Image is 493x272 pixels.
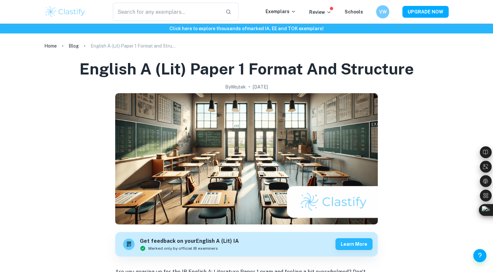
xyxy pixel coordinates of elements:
[1,25,492,32] h6: Click here to explore thousands of marked IA, EE and TOK exemplars !
[44,41,57,51] a: Home
[248,83,250,91] p: •
[402,6,449,18] button: UPGRADE NOW
[91,42,176,50] p: English A (Lit) Paper 1 Format and Structure
[69,41,79,51] a: Blog
[376,5,389,18] button: VW
[115,93,378,224] img: English A (Lit) Paper 1 Format and Structure cover image
[335,238,373,250] button: Learn more
[148,245,218,251] span: Marked only by official IB examiners
[266,8,296,15] p: Exemplars
[113,3,220,21] input: Search for any exemplars...
[253,83,268,91] h2: [DATE]
[345,9,363,14] a: Schools
[44,5,86,18] img: Clastify logo
[473,249,486,262] button: Help and Feedback
[225,83,246,91] h2: By Wojtek
[379,8,387,15] h6: VW
[115,232,378,257] a: Get feedback on yourEnglish A (Lit) IAMarked only by official IB examinersLearn more
[309,9,332,16] p: Review
[140,237,239,245] h6: Get feedback on your English A (Lit) IA
[79,58,414,79] h1: English A (Lit) Paper 1 Format and Structure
